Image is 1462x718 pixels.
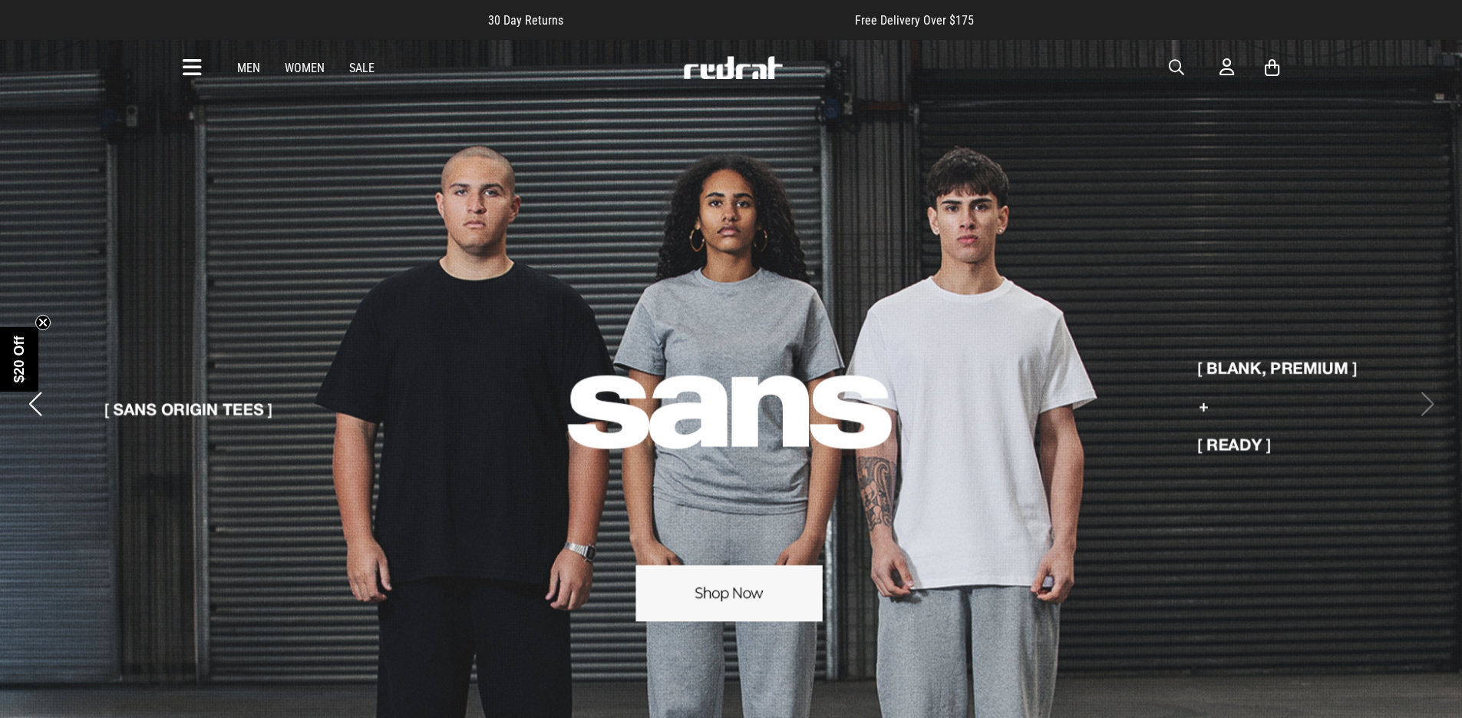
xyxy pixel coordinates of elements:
[594,12,824,28] iframe: Customer reviews powered by Trustpilot
[35,315,51,330] button: Close teaser
[682,56,784,79] img: Redrat logo
[488,13,563,28] span: 30 Day Returns
[25,387,45,421] button: Previous slide
[855,13,974,28] span: Free Delivery Over $175
[285,61,325,75] a: Women
[12,336,27,382] span: $20 Off
[1417,387,1437,421] button: Next slide
[349,61,375,75] a: Sale
[237,61,260,75] a: Men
